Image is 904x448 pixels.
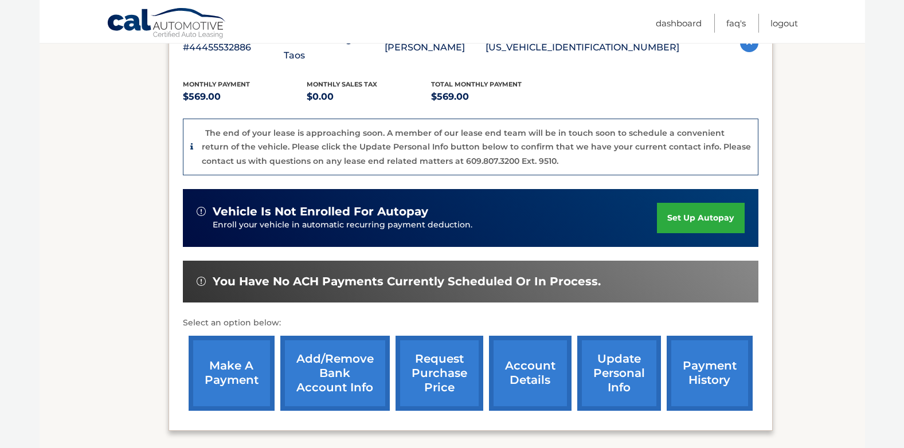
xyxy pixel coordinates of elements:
[202,128,751,166] p: The end of your lease is approaching soon. A member of our lease end team will be in touch soon t...
[213,205,428,219] span: vehicle is not enrolled for autopay
[770,14,798,33] a: Logout
[213,219,658,231] p: Enroll your vehicle in automatic recurring payment deduction.
[431,80,522,88] span: Total Monthly Payment
[431,89,555,105] p: $569.00
[307,89,431,105] p: $0.00
[577,336,661,411] a: update personal info
[197,207,206,216] img: alert-white.svg
[284,32,385,64] p: 2022 Volkswagen Taos
[183,89,307,105] p: $569.00
[183,40,284,56] p: #44455532886
[726,14,746,33] a: FAQ's
[213,274,601,289] span: You have no ACH payments currently scheduled or in process.
[667,336,753,411] a: payment history
[307,80,377,88] span: Monthly sales Tax
[656,14,702,33] a: Dashboard
[107,7,227,41] a: Cal Automotive
[489,336,572,411] a: account details
[280,336,390,411] a: Add/Remove bank account info
[486,40,679,56] p: [US_VEHICLE_IDENTIFICATION_NUMBER]
[385,40,486,56] p: [PERSON_NAME]
[396,336,483,411] a: request purchase price
[657,203,744,233] a: set up autopay
[189,336,275,411] a: make a payment
[183,316,758,330] p: Select an option below:
[197,277,206,286] img: alert-white.svg
[183,80,250,88] span: Monthly Payment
